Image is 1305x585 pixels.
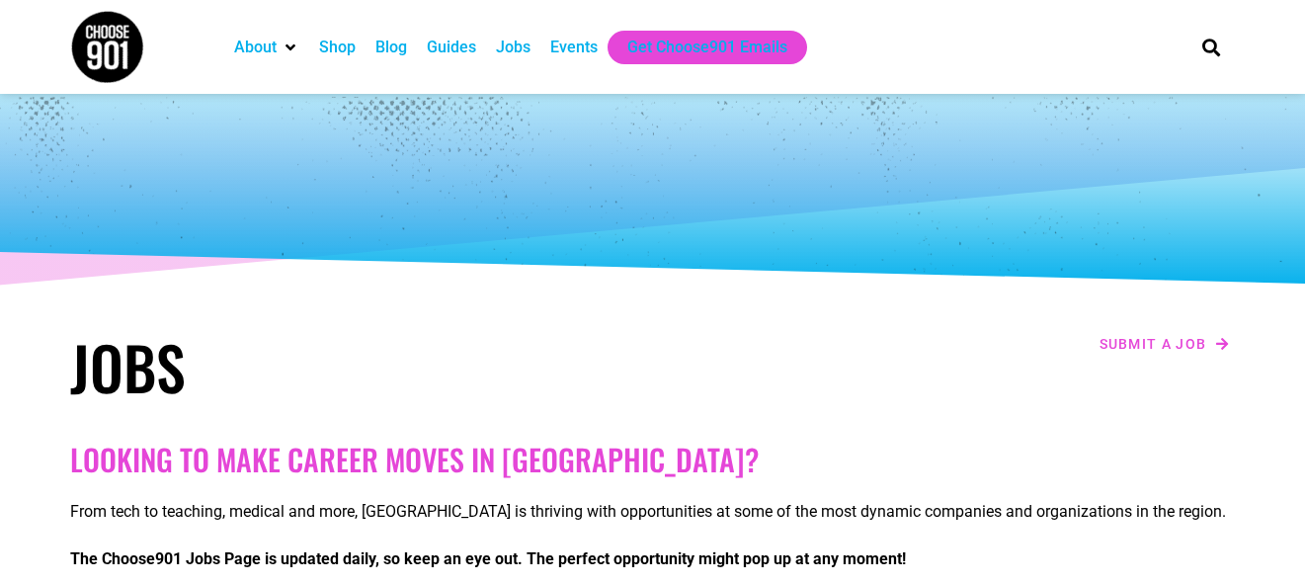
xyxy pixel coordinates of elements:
h1: Jobs [70,331,643,402]
a: Jobs [496,36,530,59]
a: About [234,36,277,59]
a: Get Choose901 Emails [627,36,787,59]
a: Events [550,36,598,59]
p: From tech to teaching, medical and more, [GEOGRAPHIC_DATA] is thriving with opportunities at some... [70,500,1236,524]
div: About [224,31,309,64]
a: Guides [427,36,476,59]
nav: Main nav [224,31,1169,64]
strong: The Choose901 Jobs Page is updated daily, so keep an eye out. The perfect opportunity might pop u... [70,549,906,568]
a: Blog [375,36,407,59]
a: Submit a job [1094,331,1236,357]
div: Search [1194,31,1227,63]
h2: Looking to make career moves in [GEOGRAPHIC_DATA]? [70,442,1236,477]
a: Shop [319,36,356,59]
span: Submit a job [1100,337,1207,351]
